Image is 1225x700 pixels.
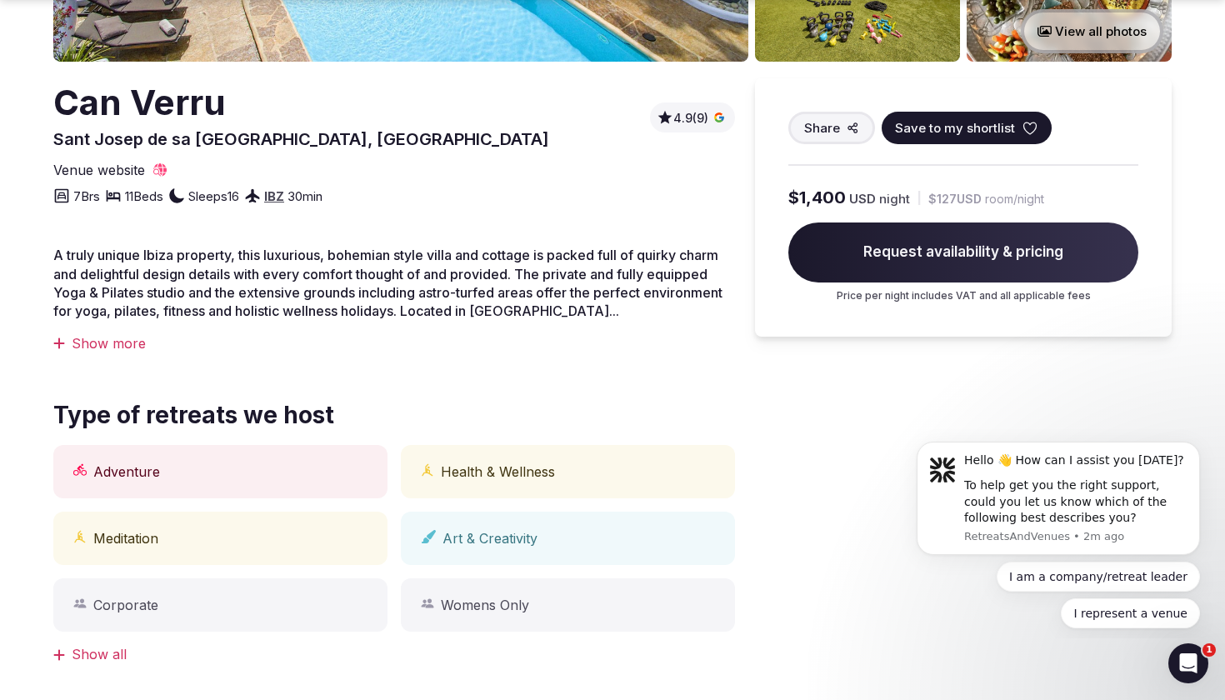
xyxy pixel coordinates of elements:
button: Share [788,112,875,144]
iframe: Intercom live chat [1168,643,1208,683]
span: 7 Brs [73,187,100,205]
div: Show more [53,334,735,352]
div: Show all [53,645,735,663]
span: Save to my shortlist [895,119,1015,137]
span: 4.9 (9) [673,110,708,127]
span: USD [849,190,876,207]
span: room/night [985,191,1044,207]
span: A truly unique Ibiza property, this luxurious, bohemian style villa and cottage is packed full of... [53,247,722,319]
iframe: Intercom notifications message [892,429,1225,638]
span: Venue website [53,161,145,179]
span: $127 USD [928,191,982,207]
button: View all photos [1021,9,1163,53]
span: Sant Josep de sa [GEOGRAPHIC_DATA], [GEOGRAPHIC_DATA] [53,129,549,149]
span: Sleeps 16 [188,187,239,205]
span: 1 [1202,643,1216,657]
button: Save to my shortlist [882,112,1052,144]
span: Share [804,119,840,137]
a: Venue website [53,161,168,179]
span: night [879,190,910,207]
div: | [917,189,922,207]
span: Type of retreats we host [53,399,334,432]
span: 11 Beds [125,187,163,205]
button: 4.9(9) [657,109,728,126]
span: $1,400 [788,186,846,209]
h2: Can Verru [53,78,549,127]
span: 30 min [287,187,322,205]
a: IBZ [264,188,284,204]
span: Request availability & pricing [788,222,1138,282]
p: Price per night includes VAT and all applicable fees [788,289,1138,303]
